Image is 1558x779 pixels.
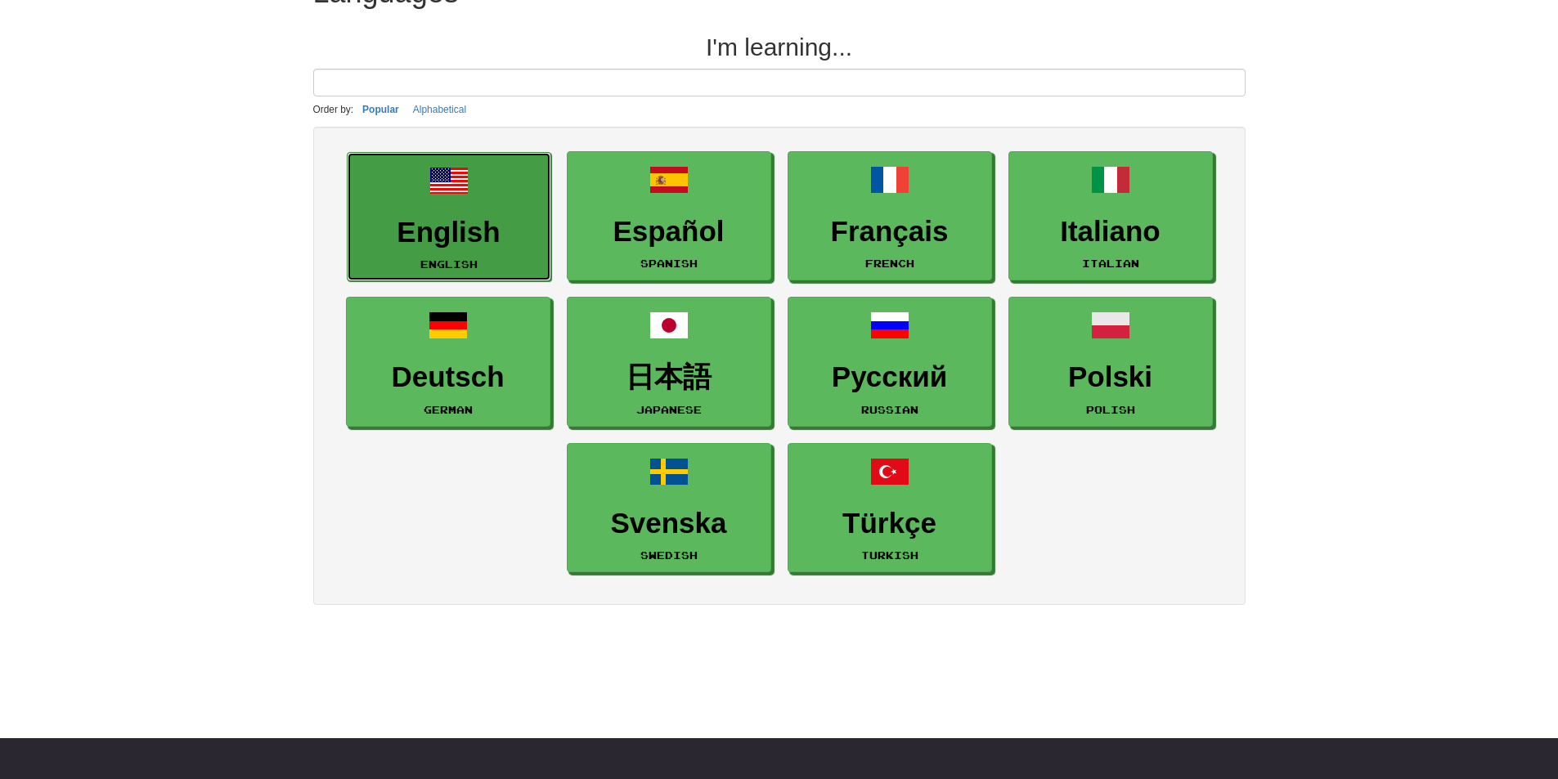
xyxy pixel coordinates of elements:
h2: I'm learning... [313,34,1246,60]
small: Order by: [313,104,354,115]
h3: Русский [797,361,983,393]
button: Alphabetical [408,101,471,119]
small: German [424,404,473,415]
h3: Türkçe [797,508,983,539]
a: FrançaisFrench [788,151,992,281]
small: Polish [1086,404,1135,415]
h3: Svenska [576,508,762,539]
small: Spanish [640,257,698,269]
small: Turkish [861,549,918,561]
a: DeutschGerman [346,297,550,427]
small: French [865,257,914,269]
small: English [420,258,478,270]
h3: 日本語 [576,361,762,393]
h3: Deutsch [355,361,541,393]
button: Popular [357,101,404,119]
small: Russian [861,404,918,415]
a: ItalianoItalian [1008,151,1213,281]
a: 日本語Japanese [567,297,771,427]
h3: English [356,217,542,248]
a: EspañolSpanish [567,151,771,281]
h3: Français [797,216,983,248]
h3: Italiano [1017,216,1204,248]
a: PolskiPolish [1008,297,1213,427]
a: SvenskaSwedish [567,443,771,573]
small: Swedish [640,549,698,561]
h3: Español [576,216,762,248]
a: РусскийRussian [788,297,992,427]
small: Japanese [636,404,702,415]
a: EnglishEnglish [347,152,551,282]
small: Italian [1082,257,1139,269]
a: TürkçeTurkish [788,443,992,573]
h3: Polski [1017,361,1204,393]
